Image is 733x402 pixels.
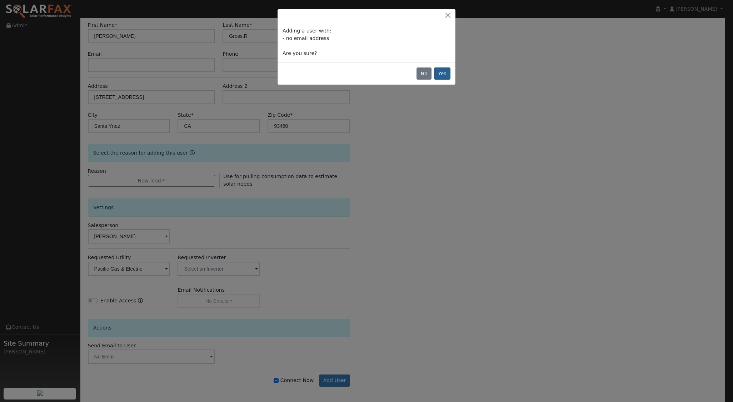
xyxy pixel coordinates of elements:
button: No [417,67,432,80]
span: Adding a user with: [283,28,331,34]
button: Yes [434,67,450,80]
span: Are you sure? [283,50,317,56]
span: - no email address [283,35,329,41]
button: Close [443,12,453,19]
